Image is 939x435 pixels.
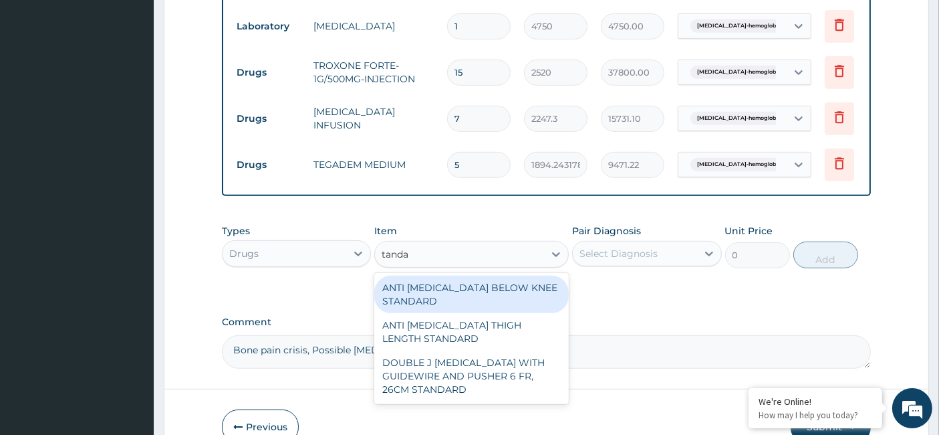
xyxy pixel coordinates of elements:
[229,247,259,260] div: Drugs
[230,60,307,85] td: Drugs
[219,7,251,39] div: Minimize live chat window
[725,224,773,238] label: Unit Price
[25,67,54,100] img: d_794563401_company_1708531726252_794563401
[7,292,255,339] textarea: Type your message and hit 'Enter'
[374,313,569,351] div: ANTI [MEDICAL_DATA] THIGH LENGTH STANDARD
[759,396,872,408] div: We're Online!
[572,224,641,238] label: Pair Diagnosis
[374,224,397,238] label: Item
[230,14,307,39] td: Laboratory
[230,106,307,131] td: Drugs
[307,151,440,178] td: TEGADEM MEDIUM
[759,410,872,421] p: How may I help you today?
[374,351,569,402] div: DOUBLE J [MEDICAL_DATA] WITH GUIDEWIRE AND PUSHER 6 FR, 26CM STANDARD
[374,276,569,313] div: ANTI [MEDICAL_DATA] BELOW KNEE STANDARD
[307,13,440,39] td: [MEDICAL_DATA]
[579,247,658,260] div: Select Diagnosis
[307,98,440,139] td: [MEDICAL_DATA] INFUSION
[690,19,839,33] span: [MEDICAL_DATA]-hemoglobin [PERSON_NAME]...
[690,66,839,79] span: [MEDICAL_DATA]-hemoglobin [PERSON_NAME]...
[307,52,440,92] td: TROXONE FORTE-1G/500MG-INJECTION
[222,317,871,328] label: Comment
[70,75,225,92] div: Chat with us now
[690,112,839,125] span: [MEDICAL_DATA]-hemoglobin [PERSON_NAME]...
[222,226,250,237] label: Types
[230,153,307,177] td: Drugs
[690,158,839,171] span: [MEDICAL_DATA]-hemoglobin [PERSON_NAME]...
[78,132,184,267] span: We're online!
[793,242,858,268] button: Add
